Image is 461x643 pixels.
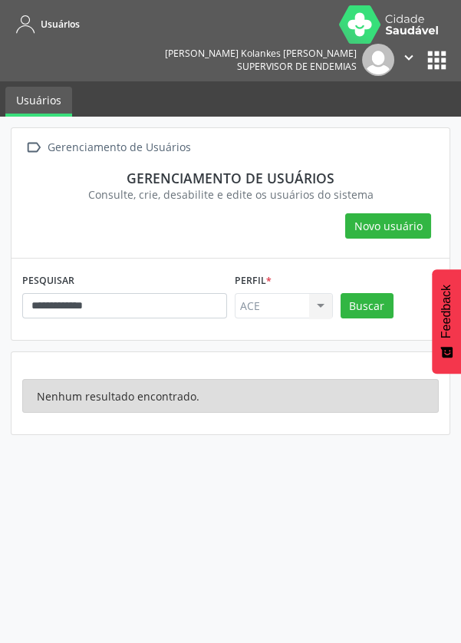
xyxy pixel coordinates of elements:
[341,293,393,319] button: Buscar
[432,269,461,374] button: Feedback - Mostrar pesquisa
[11,12,80,37] a: Usuários
[22,137,44,159] i: 
[423,47,450,74] button: apps
[235,269,272,293] label: Perfil
[44,137,193,159] div: Gerenciamento de Usuários
[22,137,193,159] a:  Gerenciamento de Usuários
[400,49,417,66] i: 
[33,170,428,186] div: Gerenciamento de usuários
[394,44,423,76] button: 
[345,213,431,239] button: Novo usuário
[165,47,357,60] div: [PERSON_NAME] Kolankes [PERSON_NAME]
[237,60,357,73] span: Supervisor de Endemias
[440,285,453,338] span: Feedback
[5,87,72,117] a: Usuários
[22,269,74,293] label: PESQUISAR
[41,18,80,31] span: Usuários
[33,186,428,203] div: Consulte, crie, desabilite e edite os usuários do sistema
[354,218,423,234] span: Novo usuário
[22,379,439,413] div: Nenhum resultado encontrado.
[362,44,394,76] img: img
